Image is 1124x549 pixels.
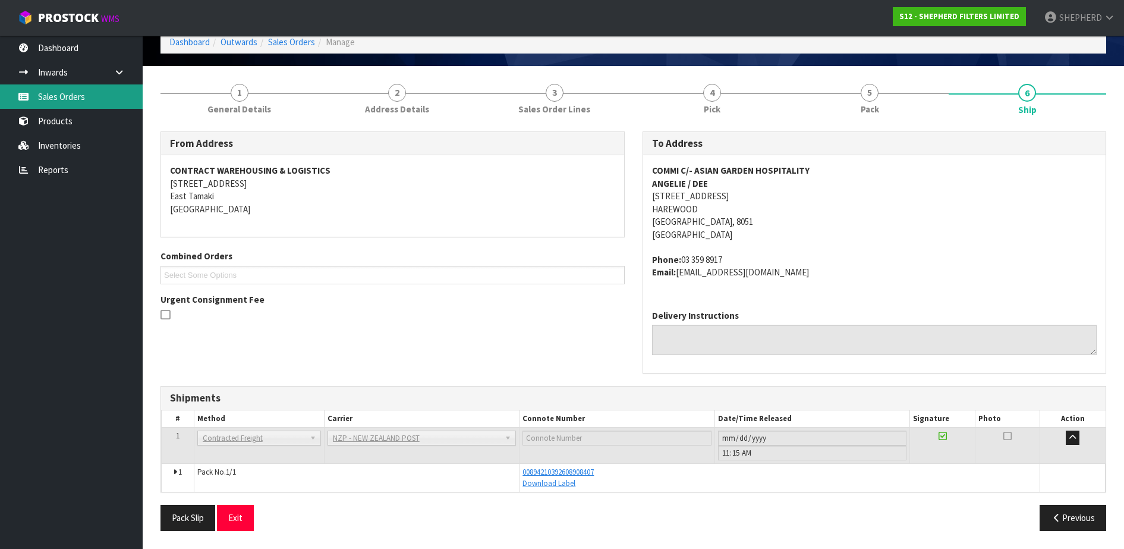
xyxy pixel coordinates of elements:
span: 1 [176,431,180,441]
span: 3 [546,84,563,102]
button: Pack Slip [160,505,215,531]
span: Ship [1018,103,1037,116]
a: Outwards [221,36,257,48]
strong: COMMI C/- ASIAN GARDEN HOSPITALITY [652,165,810,176]
small: WMS [101,13,119,24]
address: [STREET_ADDRESS] East Tamaki [GEOGRAPHIC_DATA] [170,164,615,215]
span: 1 [231,84,248,102]
span: Manage [326,36,355,48]
span: 6 [1018,84,1036,102]
button: Previous [1040,505,1106,531]
label: Delivery Instructions [652,309,739,322]
h3: To Address [652,138,1097,149]
th: Date/Time Released [714,410,910,428]
span: 1 [178,467,182,477]
span: Address Details [365,103,429,115]
label: Combined Orders [160,250,232,262]
th: Signature [910,410,975,428]
span: NZP - NEW ZEALAND POST [333,431,500,446]
span: General Details [207,103,271,115]
span: Contracted Freight [203,431,305,446]
h3: Shipments [170,393,1097,404]
span: Sales Order Lines [518,103,590,115]
span: 1/1 [226,467,236,477]
address: 03 359 8917 [EMAIL_ADDRESS][DOMAIN_NAME] [652,253,1097,279]
th: Action [1040,410,1106,428]
button: Exit [217,505,254,531]
strong: ANGELIE / DEE [652,178,708,189]
strong: CONTRACT WAREHOUSING & LOGISTICS [170,165,330,176]
th: Method [194,410,324,428]
span: Ship [160,123,1106,540]
span: ProStock [38,10,99,26]
span: 5 [861,84,879,102]
h3: From Address [170,138,615,149]
th: Connote Number [520,410,715,428]
th: Carrier [324,410,520,428]
span: SHEPHERD [1059,12,1102,23]
span: Pick [704,103,720,115]
a: Dashboard [169,36,210,48]
th: # [162,410,194,428]
span: 4 [703,84,721,102]
a: 00894210392608908407 [522,467,594,477]
span: Pack [861,103,879,115]
span: 2 [388,84,406,102]
img: cube-alt.png [18,10,33,25]
td: Pack No. [194,464,520,492]
strong: S12 - SHEPHERD FILTERS LIMITED [899,11,1019,21]
a: Sales Orders [268,36,315,48]
strong: email [652,266,676,278]
a: Download Label [522,478,575,488]
address: [STREET_ADDRESS] HAREWOOD [GEOGRAPHIC_DATA], 8051 [GEOGRAPHIC_DATA] [652,164,1097,241]
input: Connote Number [522,431,711,446]
strong: phone [652,254,681,265]
label: Urgent Consignment Fee [160,293,265,306]
th: Photo [975,410,1040,428]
